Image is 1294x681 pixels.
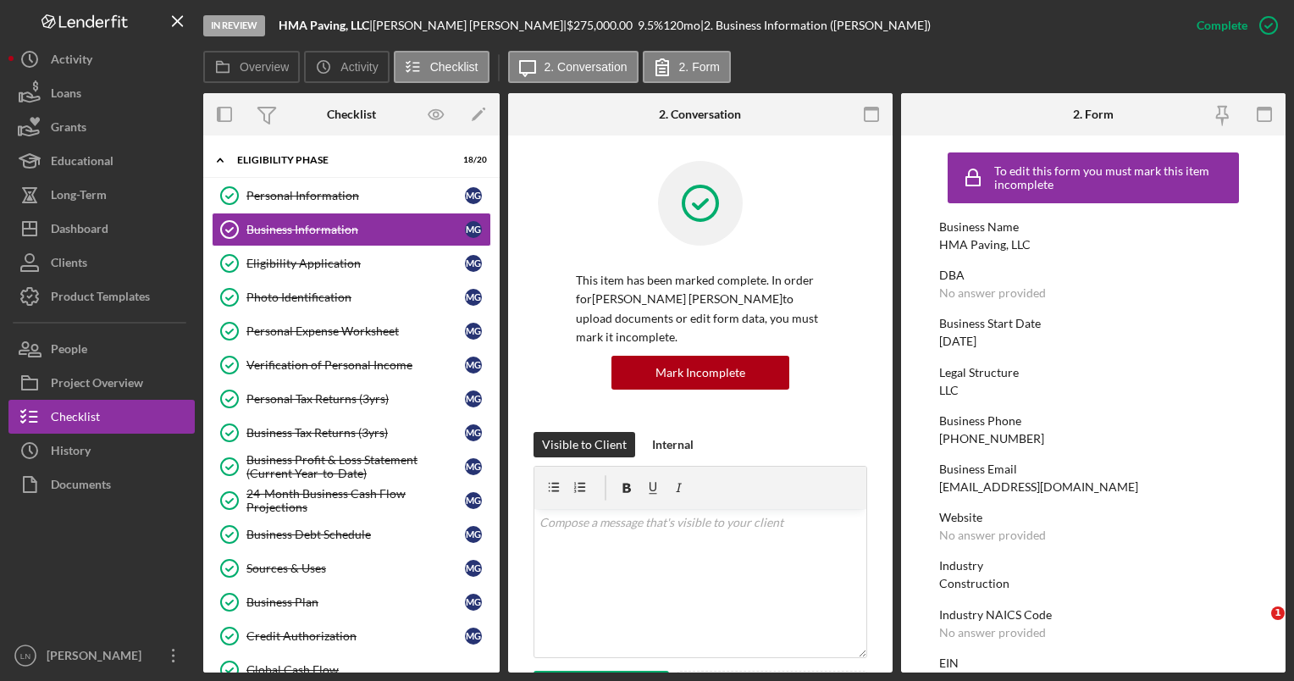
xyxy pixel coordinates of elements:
[8,76,195,110] button: Loans
[465,492,482,509] div: M G
[652,432,694,457] div: Internal
[8,178,195,212] button: Long-Term
[51,246,87,284] div: Clients
[8,42,195,76] button: Activity
[212,619,491,653] a: Credit AuthorizationMG
[939,577,1009,590] div: Construction
[644,432,702,457] button: Internal
[246,426,465,440] div: Business Tax Returns (3yrs)
[42,639,152,677] div: [PERSON_NAME]
[8,110,195,144] button: Grants
[939,384,959,397] div: LLC
[700,19,931,32] div: | 2. Business Information ([PERSON_NAME])
[465,390,482,407] div: M G
[8,332,195,366] a: People
[611,356,789,390] button: Mark Incomplete
[465,526,482,543] div: M G
[939,529,1046,542] div: No answer provided
[246,257,465,270] div: Eligibility Application
[212,348,491,382] a: Verification of Personal IncomeMG
[212,518,491,551] a: Business Debt ScheduleMG
[576,271,825,347] p: This item has been marked complete. In order for [PERSON_NAME] [PERSON_NAME] to upload documents ...
[939,432,1044,446] div: [PHONE_NUMBER]
[246,392,465,406] div: Personal Tax Returns (3yrs)
[465,560,482,577] div: M G
[663,19,700,32] div: 120 mo
[939,462,1247,476] div: Business Email
[508,51,639,83] button: 2. Conversation
[212,246,491,280] a: Eligibility ApplicationMG
[246,663,490,677] div: Global Cash Flow
[51,110,86,148] div: Grants
[327,108,376,121] div: Checklist
[643,51,731,83] button: 2. Form
[20,651,30,661] text: LN
[212,551,491,585] a: Sources & UsesMG
[465,289,482,306] div: M G
[655,356,745,390] div: Mark Incomplete
[430,60,478,74] label: Checklist
[939,366,1247,379] div: Legal Structure
[212,484,491,518] a: 24-Month Business Cash Flow ProjectionsMG
[212,314,491,348] a: Personal Expense WorksheetMG
[542,432,627,457] div: Visible to Client
[939,480,1138,494] div: [EMAIL_ADDRESS][DOMAIN_NAME]
[51,366,143,404] div: Project Overview
[465,357,482,374] div: M G
[456,155,487,165] div: 18 / 20
[203,51,300,83] button: Overview
[237,155,445,165] div: Eligibility Phase
[465,458,482,475] div: M G
[465,628,482,645] div: M G
[8,144,195,178] a: Educational
[246,358,465,372] div: Verification of Personal Income
[8,639,195,673] button: LN[PERSON_NAME]
[51,178,107,216] div: Long-Term
[212,179,491,213] a: Personal InformationMG
[1180,8,1286,42] button: Complete
[304,51,389,83] button: Activity
[279,18,369,32] b: HMA Paving, LLC
[567,19,638,32] div: $275,000.00
[212,213,491,246] a: Business InformationMG
[1236,606,1277,647] iframe: Intercom live chat
[51,400,100,438] div: Checklist
[939,238,1031,252] div: HMA Paving, LLC
[51,212,108,250] div: Dashboard
[8,468,195,501] button: Documents
[212,450,491,484] a: Business Profit & Loss Statement (Current Year-to-Date)MG
[8,366,195,400] button: Project Overview
[939,317,1247,330] div: Business Start Date
[994,164,1234,191] div: To edit this form you must mark this item incomplete
[246,453,465,480] div: Business Profit & Loss Statement (Current Year-to-Date)
[679,60,720,74] label: 2. Form
[1197,8,1247,42] div: Complete
[246,528,465,541] div: Business Debt Schedule
[8,246,195,280] button: Clients
[939,335,976,348] div: [DATE]
[8,212,195,246] button: Dashboard
[8,434,195,468] button: History
[8,280,195,313] button: Product Templates
[465,187,482,204] div: M G
[51,434,91,472] div: History
[51,76,81,114] div: Loans
[939,414,1247,428] div: Business Phone
[212,382,491,416] a: Personal Tax Returns (3yrs)MG
[246,487,465,514] div: 24-Month Business Cash Flow Projections
[1271,606,1285,620] span: 1
[939,511,1247,524] div: Website
[212,416,491,450] a: Business Tax Returns (3yrs)MG
[939,286,1046,300] div: No answer provided
[203,15,265,36] div: In Review
[8,400,195,434] button: Checklist
[394,51,489,83] button: Checklist
[51,280,150,318] div: Product Templates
